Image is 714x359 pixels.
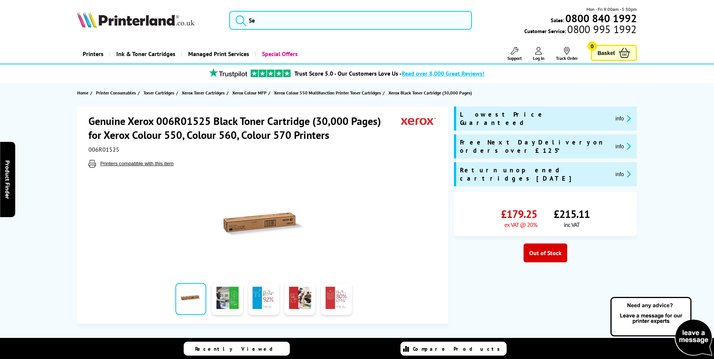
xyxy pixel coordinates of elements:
[591,45,637,61] a: Basket 0
[182,89,227,97] a: Xerox Toner Cartridges
[251,70,291,77] img: trustpilot rating
[501,207,537,221] span: £179.25
[88,146,119,153] span: 006R01525
[388,90,472,96] span: Xerox Black Toner Cartridge (30,000 Pages)
[77,89,88,97] span: Home
[413,345,504,352] span: Compare Products
[613,170,633,178] button: promo-description
[524,26,636,35] span: Customer Service:
[77,44,109,64] a: Printers
[613,142,633,151] button: promo-description
[401,114,436,128] img: Xerox
[402,70,484,77] span: Read over 8,000 Great Reviews!
[507,55,522,61] span: Support
[206,68,251,78] img: trustpilot rating
[504,221,537,228] span: ex VAT @ 20%
[554,207,590,221] span: £215.11
[533,47,545,61] a: Log In
[184,342,290,356] a: Recently Viewed
[609,296,714,357] img: Open Live Chat window
[565,11,637,25] b: 0800 840 1992
[533,55,545,61] span: Log In
[551,17,564,24] span: Sales:
[96,89,138,97] a: Printer Consumables
[232,89,266,97] span: Xerox Colour MFP
[98,160,176,167] button: Printers compatible with this item
[613,114,633,123] button: promo-description
[460,138,609,155] span: Free Next Day Delivery on orders over £125*
[598,48,615,58] span: Basket
[77,11,195,28] img: Printerland Logo
[222,183,305,265] img: Xerox 006R01525 Black Toner Cartridge (30,000 Pages)
[181,44,255,64] a: Managed Print Services
[229,11,472,30] input: Se
[564,221,580,228] span: inc VAT
[109,44,181,64] a: Ink & Toner Cartridges
[116,44,175,64] span: Ink & Toner Cartridges
[77,89,90,97] a: Home
[556,47,578,61] a: Track Order
[96,89,136,97] span: Printer Consumables
[564,15,637,22] a: 0800 840 1992
[588,41,597,51] span: 0
[274,89,381,97] span: Xerox Colour 550 Multifunction Printer Toner Cartridges
[195,345,280,352] span: Recently Viewed
[400,342,507,356] a: Compare Products
[566,26,636,33] span: 0800 995 1992
[507,47,522,61] a: Support
[143,89,174,97] span: Toner Cartridges
[143,89,176,97] a: Toner Cartridges
[232,89,268,97] a: Xerox Colour MFP
[586,6,637,13] span: Mon - Fri 9:00am - 5:30pm
[255,44,303,64] a: Special Offers
[88,114,401,142] h1: Genuine Xerox 006R01525 Black Toner Cartridge (30,000 Pages) for Xerox Colour 550, Colour 560, Co...
[4,160,11,199] span: Product Finder
[460,166,609,183] span: Return unopened cartridges [DATE]
[294,70,484,77] a: Trust Score 5.0 - Our Customers Love Us -Read over 8,000 Great Reviews!
[274,89,383,97] a: Xerox Colour 550 Multifunction Printer Toner Cartridges
[182,89,225,97] span: Xerox Toner Cartridges
[524,243,567,262] div: Out of Stock
[77,11,220,29] a: Printerland Logo
[460,110,609,127] span: Lowest Price Guaranteed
